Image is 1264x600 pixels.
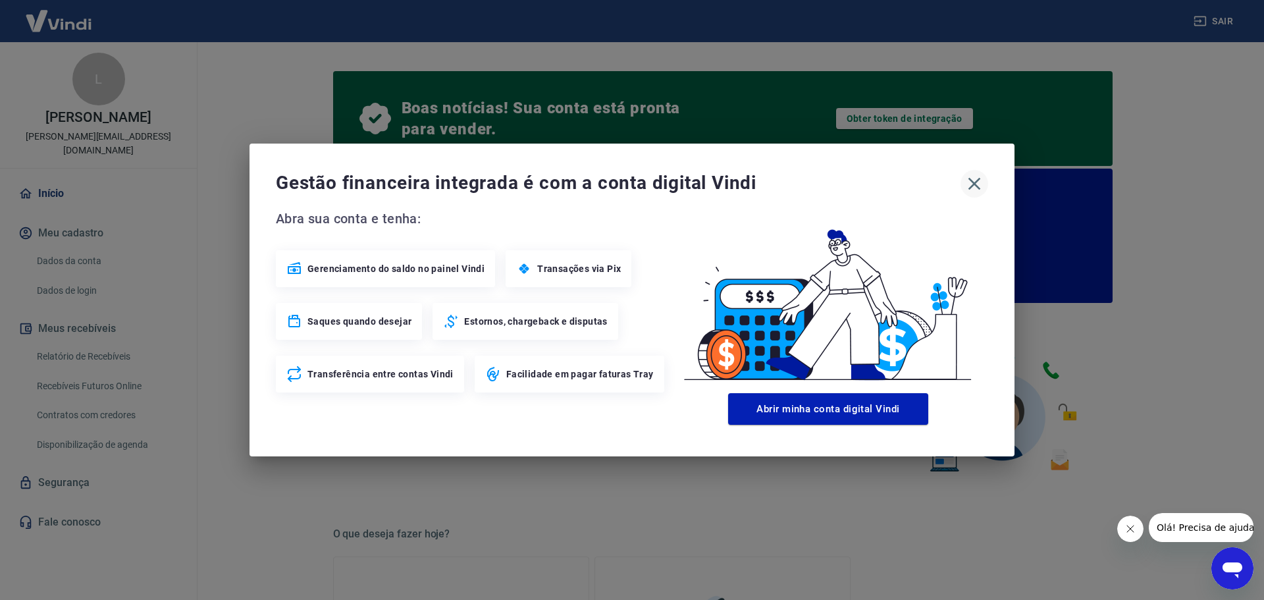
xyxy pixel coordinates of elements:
span: Olá! Precisa de ajuda? [8,9,111,20]
span: Transações via Pix [537,262,621,275]
iframe: Message from company [1149,513,1253,542]
span: Gerenciamento do saldo no painel Vindi [307,262,485,275]
span: Estornos, chargeback e disputas [464,315,607,328]
span: Transferência entre contas Vindi [307,368,454,381]
span: Gestão financeira integrada é com a conta digital Vindi [276,170,961,196]
iframe: Button to launch messaging window [1211,547,1253,589]
span: Facilidade em pagar faturas Tray [506,368,654,381]
span: Abra sua conta e tenha: [276,208,668,229]
img: Good Billing [668,208,988,388]
span: Saques quando desejar [307,315,411,328]
iframe: Close message [1117,516,1144,542]
button: Abrir minha conta digital Vindi [728,393,928,425]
